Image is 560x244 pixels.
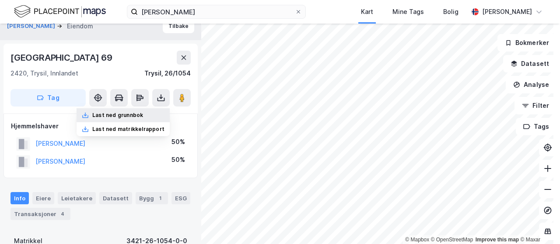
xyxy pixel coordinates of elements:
[516,118,556,135] button: Tags
[443,7,458,17] div: Bolig
[58,210,67,218] div: 4
[10,192,29,204] div: Info
[156,194,164,203] div: 1
[58,192,96,204] div: Leietakere
[516,202,560,244] iframe: Chat Widget
[92,126,164,133] div: Last ned matrikkelrapport
[476,237,519,243] a: Improve this map
[171,192,190,204] div: ESG
[405,237,429,243] a: Mapbox
[163,19,194,33] button: Tilbake
[503,55,556,72] button: Datasett
[171,137,185,147] div: 50%
[92,112,143,119] div: Last ned grunnbok
[10,208,70,220] div: Transaksjoner
[10,51,114,65] div: [GEOGRAPHIC_DATA] 69
[136,192,168,204] div: Bygg
[392,7,424,17] div: Mine Tags
[11,121,190,131] div: Hjemmelshaver
[138,5,295,18] input: Søk på adresse, matrikkel, gårdeiere, leietakere eller personer
[99,192,132,204] div: Datasett
[516,202,560,244] div: Kontrollprogram for chat
[144,68,191,79] div: Trysil, 26/1054
[14,4,106,19] img: logo.f888ab2527a4732fd821a326f86c7f29.svg
[171,155,185,165] div: 50%
[431,237,473,243] a: OpenStreetMap
[514,97,556,114] button: Filter
[482,7,532,17] div: [PERSON_NAME]
[361,7,373,17] div: Kart
[7,22,57,31] button: [PERSON_NAME]
[497,34,556,52] button: Bokmerker
[10,89,86,107] button: Tag
[10,68,78,79] div: 2420, Trysil, Innlandet
[67,21,93,31] div: Eiendom
[506,76,556,93] button: Analyse
[32,192,54,204] div: Eiere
